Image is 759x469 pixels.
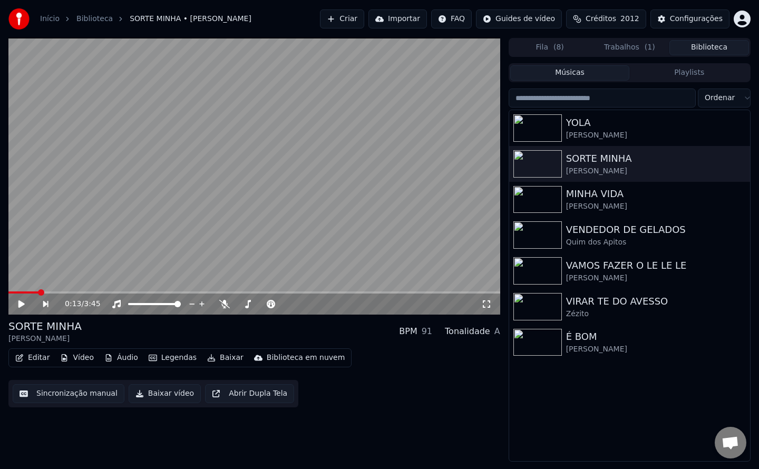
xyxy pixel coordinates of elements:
[13,384,124,403] button: Sincronização manual
[566,344,746,355] div: [PERSON_NAME]
[645,42,655,53] span: ( 1 )
[11,350,54,365] button: Editar
[422,325,432,338] div: 91
[76,14,113,24] a: Biblioteca
[65,299,81,309] span: 0:13
[566,130,746,141] div: [PERSON_NAME]
[566,329,746,344] div: É BOM
[494,325,500,338] div: A
[40,14,60,24] a: Início
[368,9,427,28] button: Importar
[566,201,746,212] div: [PERSON_NAME]
[586,14,616,24] span: Créditos
[566,151,746,166] div: SORTE MINHA
[553,42,564,53] span: ( 8 )
[320,9,364,28] button: Criar
[203,350,248,365] button: Baixar
[205,384,294,403] button: Abrir Dupla Tela
[669,40,749,55] button: Biblioteca
[566,258,746,273] div: VAMOS FAZER O LE LE LE
[8,334,82,344] div: [PERSON_NAME]
[8,319,82,334] div: SORTE MINHA
[590,40,669,55] button: Trabalhos
[566,166,746,177] div: [PERSON_NAME]
[566,9,646,28] button: Créditos2012
[510,65,630,81] button: Músicas
[267,353,345,363] div: Biblioteca em nuvem
[566,237,746,248] div: Quim dos Apitos
[705,93,735,103] span: Ordenar
[445,325,490,338] div: Tonalidade
[670,14,723,24] div: Configurações
[56,350,98,365] button: Vídeo
[431,9,472,28] button: FAQ
[144,350,201,365] button: Legendas
[566,309,746,319] div: Zézito
[566,187,746,201] div: MINHA VIDA
[566,273,746,284] div: [PERSON_NAME]
[715,427,746,458] a: Open chat
[129,384,201,403] button: Baixar vídeo
[100,350,142,365] button: Áudio
[566,115,746,130] div: YOLA
[40,14,251,24] nav: breadcrumb
[476,9,562,28] button: Guides de vídeo
[620,14,639,24] span: 2012
[566,222,746,237] div: VENDEDOR DE GELADOS
[8,8,30,30] img: youka
[399,325,417,338] div: BPM
[510,40,590,55] button: Fila
[130,14,251,24] span: SORTE MINHA • [PERSON_NAME]
[650,9,729,28] button: Configurações
[566,294,746,309] div: VIRAR TE DO AVESSO
[65,299,90,309] div: /
[629,65,749,81] button: Playlists
[84,299,100,309] span: 3:45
